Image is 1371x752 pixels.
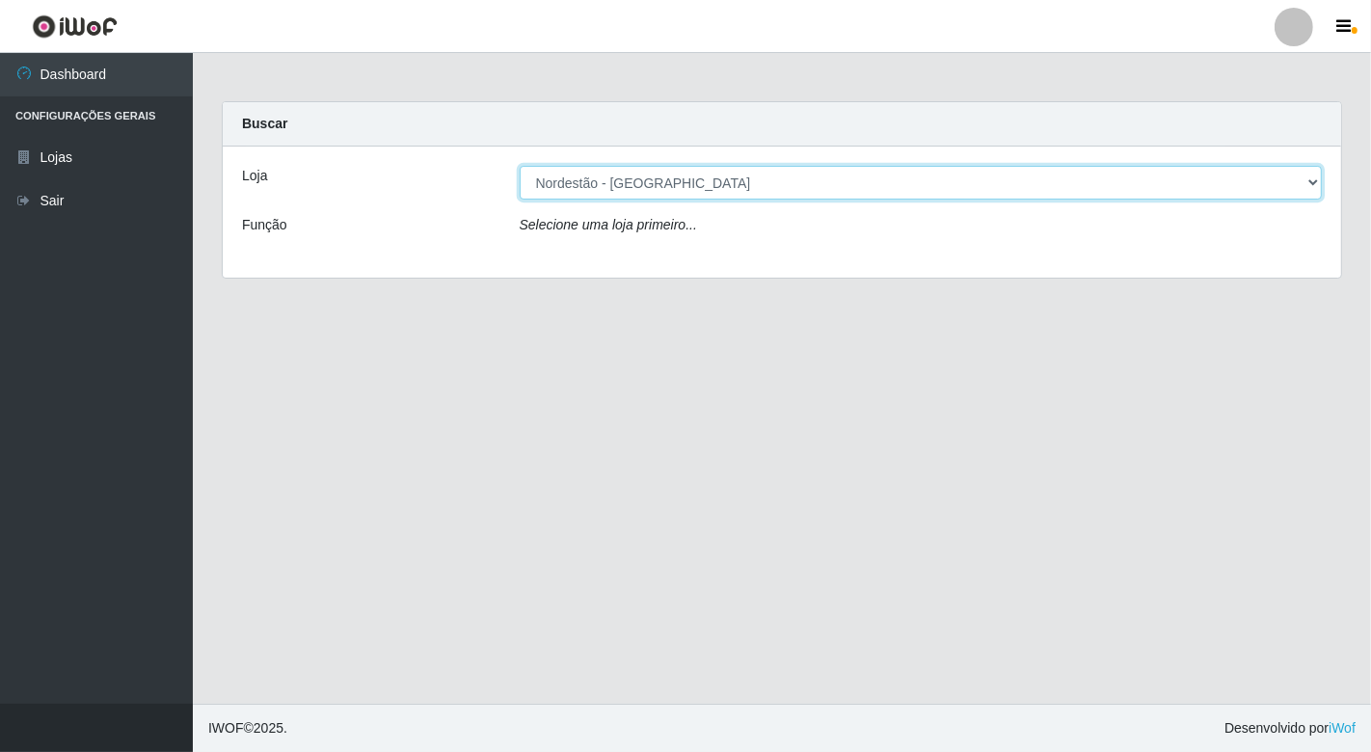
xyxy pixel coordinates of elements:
[32,14,118,39] img: CoreUI Logo
[208,720,244,736] span: IWOF
[520,217,697,232] i: Selecione uma loja primeiro...
[242,166,267,186] label: Loja
[1224,718,1356,739] span: Desenvolvido por
[242,215,287,235] label: Função
[208,718,287,739] span: © 2025 .
[242,116,287,131] strong: Buscar
[1329,720,1356,736] a: iWof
